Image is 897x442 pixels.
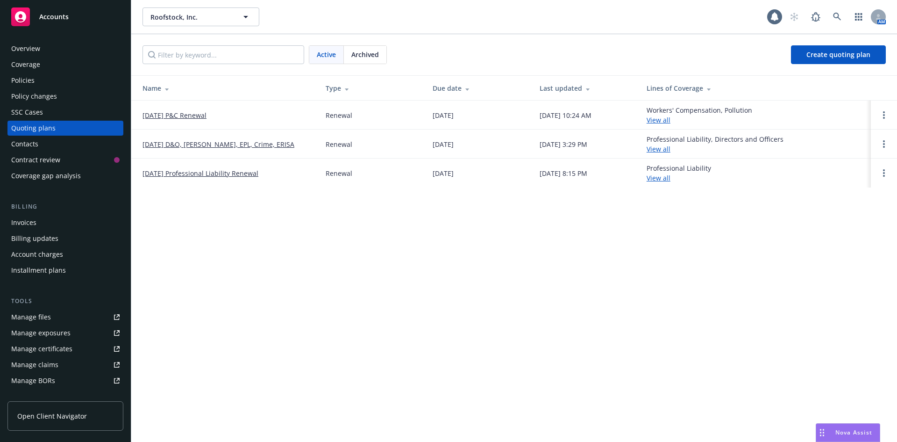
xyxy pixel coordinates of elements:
[11,357,58,372] div: Manage claims
[17,411,87,421] span: Open Client Navigator
[11,57,40,72] div: Coverage
[7,341,123,356] a: Manage certificates
[7,310,123,325] a: Manage files
[7,137,123,152] a: Contacts
[433,168,454,178] div: [DATE]
[7,231,123,246] a: Billing updates
[647,163,711,183] div: Professional Liability
[7,389,123,404] a: Summary of insurance
[11,373,55,388] div: Manage BORs
[11,341,72,356] div: Manage certificates
[326,83,418,93] div: Type
[785,7,804,26] a: Start snowing
[816,424,828,442] div: Drag to move
[326,168,352,178] div: Renewal
[7,121,123,136] a: Quoting plans
[39,13,69,21] span: Accounts
[11,310,51,325] div: Manage files
[11,152,60,167] div: Contract review
[11,105,43,120] div: SSC Cases
[150,12,231,22] span: Roofstock, Inc.
[351,50,379,59] span: Archived
[878,167,890,179] a: Open options
[11,137,38,152] div: Contacts
[7,373,123,388] a: Manage BORs
[11,389,82,404] div: Summary of insurance
[647,105,752,125] div: Workers' Compensation, Pollution
[7,247,123,262] a: Account charges
[835,428,872,436] span: Nova Assist
[7,357,123,372] a: Manage claims
[828,7,847,26] a: Search
[11,215,36,230] div: Invoices
[878,138,890,150] a: Open options
[7,202,123,211] div: Billing
[540,83,632,93] div: Last updated
[433,139,454,149] div: [DATE]
[11,231,58,246] div: Billing updates
[816,423,880,442] button: Nova Assist
[7,297,123,306] div: Tools
[878,109,890,121] a: Open options
[540,139,587,149] div: [DATE] 3:29 PM
[849,7,868,26] a: Switch app
[540,110,591,120] div: [DATE] 10:24 AM
[647,174,670,182] a: View all
[317,50,336,59] span: Active
[433,110,454,120] div: [DATE]
[11,326,71,341] div: Manage exposures
[11,73,35,88] div: Policies
[7,326,123,341] a: Manage exposures
[7,263,123,278] a: Installment plans
[806,50,870,59] span: Create quoting plan
[11,89,57,104] div: Policy changes
[7,89,123,104] a: Policy changes
[7,168,123,183] a: Coverage gap analysis
[11,263,66,278] div: Installment plans
[142,168,258,178] a: [DATE] Professional Liability Renewal
[11,41,40,56] div: Overview
[647,145,670,153] a: View all
[326,139,352,149] div: Renewal
[7,73,123,88] a: Policies
[647,134,783,154] div: Professional Liability, Directors and Officers
[142,110,206,120] a: [DATE] P&C Renewal
[7,215,123,230] a: Invoices
[11,247,63,262] div: Account charges
[540,168,587,178] div: [DATE] 8:15 PM
[7,105,123,120] a: SSC Cases
[7,4,123,30] a: Accounts
[142,139,294,149] a: [DATE] D&O, [PERSON_NAME], EPL, Crime, ERISA
[142,45,304,64] input: Filter by keyword...
[806,7,825,26] a: Report a Bug
[11,168,81,183] div: Coverage gap analysis
[647,116,670,124] a: View all
[326,110,352,120] div: Renewal
[142,7,259,26] button: Roofstock, Inc.
[11,121,56,136] div: Quoting plans
[7,57,123,72] a: Coverage
[7,41,123,56] a: Overview
[647,83,863,93] div: Lines of Coverage
[142,83,311,93] div: Name
[791,45,886,64] a: Create quoting plan
[433,83,525,93] div: Due date
[7,152,123,167] a: Contract review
